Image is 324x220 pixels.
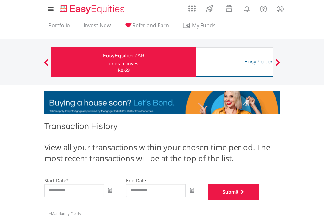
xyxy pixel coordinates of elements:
a: AppsGrid [184,2,200,12]
span: R0.69 [118,67,130,73]
img: thrive-v2.svg [204,3,215,14]
span: Refer and Earn [132,22,169,29]
img: vouchers-v2.svg [223,3,234,14]
a: Refer and Earn [122,22,172,32]
a: Vouchers [219,2,238,14]
label: end date [126,177,146,184]
img: grid-menu-icon.svg [188,5,196,12]
a: FAQ's and Support [255,2,272,15]
span: Mandatory Fields [49,211,81,216]
button: Previous [40,62,53,69]
a: Home page [57,2,127,15]
a: Notifications [238,2,255,15]
img: EasyEquities_Logo.png [59,4,127,15]
span: My Funds [182,21,225,30]
a: Invest Now [81,22,113,32]
button: Submit [208,184,260,200]
a: My Profile [272,2,289,16]
img: EasyMortage Promotion Banner [44,91,280,114]
div: EasyEquities ZAR [55,51,192,60]
div: View all your transactions within your chosen time period. The most recent transactions will be a... [44,142,280,164]
div: Funds to invest: [106,60,141,67]
button: Next [271,62,284,69]
label: start date [44,177,66,184]
h1: Transaction History [44,120,280,135]
a: Portfolio [46,22,73,32]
